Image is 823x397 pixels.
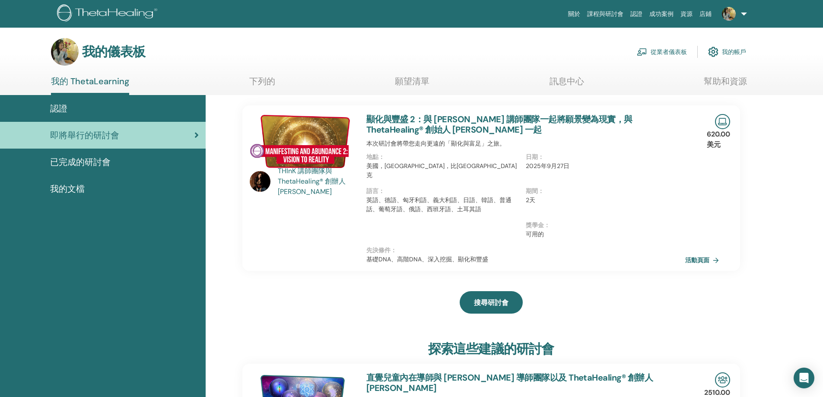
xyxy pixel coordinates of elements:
a: 店鋪 [696,6,715,22]
a: 資源 [677,6,696,22]
font: 探索這些建議的研討會 [428,340,554,357]
font: 資源 [680,10,693,17]
font: 店鋪 [699,10,712,17]
font: 日期 [526,153,538,161]
a: 願望清單 [395,76,429,93]
font: 獎學金 [526,221,544,229]
font: 美國，[GEOGRAPHIC_DATA]，比[GEOGRAPHIC_DATA]克 [366,162,517,179]
font: 搜尋研討會 [474,298,508,307]
font: 即將舉行的研討會 [50,130,119,141]
font: 期間 [526,187,538,195]
img: default.jpg [250,171,270,192]
font: 2025年9月27日 [526,162,569,170]
font: 成功案例 [649,10,674,17]
font: 從業者儀表板 [651,48,687,56]
img: 現場研討會 [715,372,730,387]
a: 活動頁面 [685,254,722,267]
font: ： [544,221,550,229]
img: chalkboard-teacher.svg [637,48,647,56]
font: 下列的 [249,76,275,87]
img: cog.svg [708,44,718,59]
a: 搜尋研討會 [460,291,523,314]
a: 關於 [565,6,584,22]
a: 成功案例 [646,6,677,22]
font: 先決條件 [366,246,391,254]
font: ： [538,187,544,195]
a: 下列的 [249,76,275,93]
font: 可用的 [526,230,544,238]
font: 關於 [568,10,580,17]
font: 620.00 美元 [707,130,730,149]
font: 地點 [366,153,378,161]
img: default.jpg [51,38,79,66]
a: 課程與研討會 [584,6,627,22]
font: ： [378,153,384,161]
a: THInK 講師團隊與 ThetaHealing® 創辦人[PERSON_NAME] [278,166,358,197]
font: 基礎DNA、高階DNA、深入挖掘、顯化和豐盛 [366,255,488,263]
font: 訊息中心 [550,76,584,87]
font: THInK 講師團隊與 [278,166,332,175]
a: 我的帳戶 [708,42,746,61]
font: 願望清單 [395,76,429,87]
font: 認證 [50,103,67,114]
a: 幫助和資源 [704,76,747,93]
img: logo.png [57,4,160,24]
a: 從業者儀表板 [637,42,687,61]
div: Open Intercom Messenger [794,368,814,388]
font: 認證 [630,10,642,17]
font: ： [538,153,544,161]
font: 語言 [366,187,378,195]
img: default.jpg [722,7,736,21]
font: ： [391,246,397,254]
font: 我的儀表板 [82,43,145,60]
font: ： [378,187,384,195]
font: 我的帳戶 [722,48,746,56]
font: 活動頁面 [685,257,709,264]
font: 本次研討會將帶您走向更遠的「顯化與富足」之旅。 [366,140,505,147]
font: 2天 [526,196,535,204]
font: ThetaHealing® 創辦人[PERSON_NAME] [278,177,346,196]
font: 我的文檔 [50,183,85,194]
a: 訊息中心 [550,76,584,93]
font: 幫助和資源 [704,76,747,87]
font: 已完成的研討會 [50,156,111,168]
a: 顯化與豐盛 2：與 [PERSON_NAME] 講師團隊一起將願景變為現實，與 ThetaHealing® 創始人 [PERSON_NAME] 一起 [366,114,632,135]
a: 認證 [627,6,646,22]
img: 顯化與豐盛 2：從願景到現實 [250,114,356,168]
a: 直覺兒童內在導師與 [PERSON_NAME] 導師團隊以及 ThetaHealing® 創辦人 [PERSON_NAME] [366,372,653,394]
font: 課程與研討會 [587,10,623,17]
font: 我的 ThetaLearning [51,76,129,87]
a: 我的 ThetaLearning [51,76,129,95]
font: 英語、德語、匈牙利語、義大利語、日語、韓語、普通話、葡萄牙語、俄語、西班牙語、土耳其語 [366,196,512,213]
img: 線上直播研討會 [715,114,730,129]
